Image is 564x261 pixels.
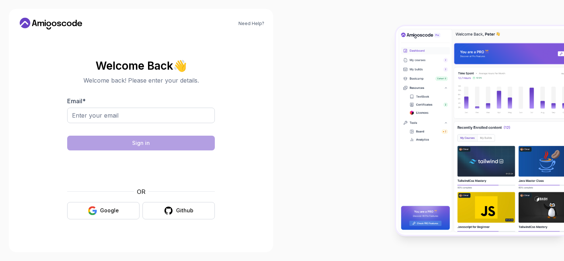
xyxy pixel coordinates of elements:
div: Github [176,207,193,214]
input: Enter your email [67,108,215,123]
a: Home link [18,18,84,29]
button: Google [67,202,140,219]
button: Sign in [67,136,215,150]
button: Github [142,202,215,219]
p: OR [137,187,145,196]
label: Email * [67,97,86,105]
p: Welcome back! Please enter your details. [67,76,215,85]
div: Sign in [132,139,150,147]
h2: Welcome Back [67,60,215,72]
iframe: Widget containing checkbox for hCaptcha security challenge [85,155,197,183]
img: Amigoscode Dashboard [396,26,564,235]
span: 👋 [173,59,186,71]
div: Google [100,207,119,214]
a: Need Help? [238,21,264,27]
